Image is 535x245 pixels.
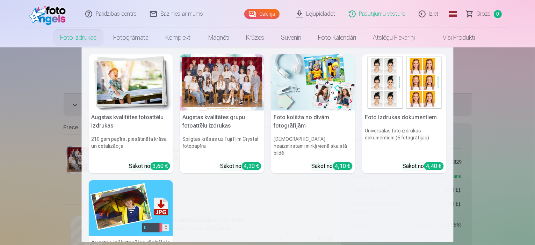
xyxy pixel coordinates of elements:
[89,180,173,236] img: Augstas izšķirtspējas digitālais fotoattēls JPG formātā
[362,110,447,124] h5: Foto izdrukas dokumentiem
[129,162,170,170] div: Sākot no
[271,54,355,110] img: Foto kolāža no divām fotogrāfijām
[242,162,261,170] div: 4,30 €
[29,3,70,25] img: /fa1
[403,162,444,170] div: Sākot no
[180,54,264,173] a: Augstas kvalitātes grupu fotoattēlu izdrukasSpilgtas krāsas uz Fuji Film Crystal fotopapīraSākot ...
[477,10,491,18] span: Grozs
[157,28,200,47] a: Komplekti
[271,133,355,159] h6: [DEMOGRAPHIC_DATA] neaizmirstami mirkļi vienā skaistā bildē
[52,28,105,47] a: Foto izdrukas
[244,9,280,19] a: Galerija
[89,110,173,133] h5: Augstas kvalitātes fotoattēlu izdrukas
[180,110,264,133] h5: Augstas kvalitātes grupu fotoattēlu izdrukas
[362,54,447,110] img: Foto izdrukas dokumentiem
[220,162,261,170] div: Sākot no
[200,28,238,47] a: Magnēti
[271,54,355,173] a: Foto kolāža no divām fotogrāfijāmFoto kolāža no divām fotogrāfijām[DEMOGRAPHIC_DATA] neaizmirstam...
[424,162,444,170] div: 4,40 €
[364,28,423,47] a: Atslēgu piekariņi
[333,162,353,170] div: 4,10 €
[89,54,173,110] img: Augstas kvalitātes fotoattēlu izdrukas
[89,54,173,173] a: Augstas kvalitātes fotoattēlu izdrukasAugstas kvalitātes fotoattēlu izdrukas210 gsm papīrs, piesā...
[423,28,483,47] a: Visi produkti
[362,124,447,159] h6: Universālas foto izdrukas dokumentiem (6 fotogrāfijas)
[151,162,170,170] div: 3,60 €
[271,110,355,133] h5: Foto kolāža no divām fotogrāfijām
[312,162,353,170] div: Sākot no
[494,10,502,18] span: 0
[180,133,264,159] h6: Spilgtas krāsas uz Fuji Film Crystal fotopapīra
[362,54,447,173] a: Foto izdrukas dokumentiemFoto izdrukas dokumentiemUniversālas foto izdrukas dokumentiem (6 fotogr...
[273,28,310,47] a: Suvenīri
[238,28,273,47] a: Krūzes
[89,133,173,159] h6: 210 gsm papīrs, piesātināta krāsa un detalizācija
[105,28,157,47] a: Fotogrāmata
[310,28,364,47] a: Foto kalendāri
